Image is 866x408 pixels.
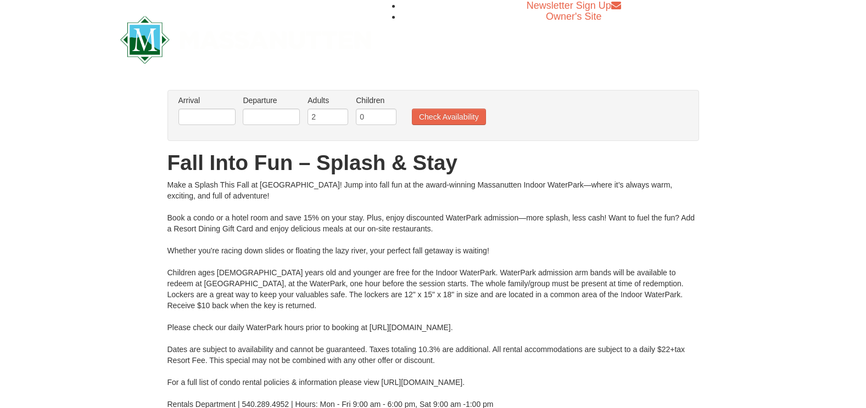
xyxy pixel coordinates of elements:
label: Adults [308,95,348,106]
button: Check Availability [412,109,486,125]
label: Children [356,95,396,106]
img: Massanutten Resort Logo [120,16,372,64]
h1: Fall Into Fun – Splash & Stay [167,152,699,174]
label: Departure [243,95,300,106]
a: Owner's Site [546,11,601,22]
a: Massanutten Resort [120,25,372,51]
label: Arrival [178,95,236,106]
